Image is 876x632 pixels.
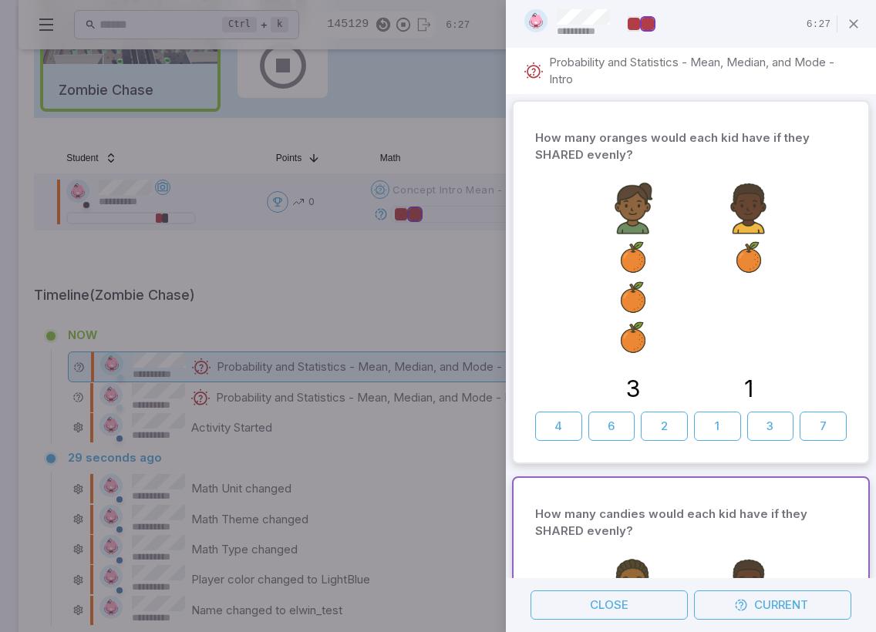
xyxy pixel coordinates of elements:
[524,9,547,32] img: hexagon.svg
[807,17,831,32] p: Time Remaining
[747,412,794,441] button: 3
[626,375,640,402] text: 3
[641,412,688,441] button: 2
[535,129,847,163] p: How many oranges would each kid have if they SHARED evenly?
[800,412,847,441] button: 7
[535,412,582,441] button: 4
[744,375,753,402] text: 1
[535,506,847,540] p: How many candies would each kid have if they SHARED evenly?
[588,412,635,441] button: 6
[531,590,688,620] button: Close
[549,54,857,88] p: Probability and Statistics - Mean, Median, and Mode - Intro
[694,412,741,441] button: 1
[694,590,851,620] button: Current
